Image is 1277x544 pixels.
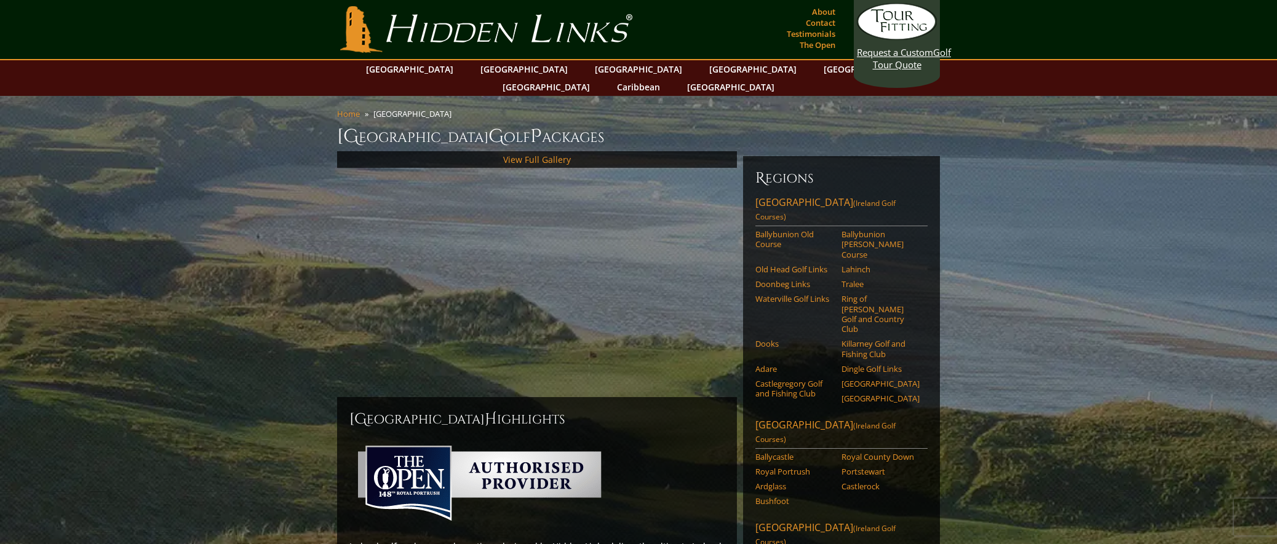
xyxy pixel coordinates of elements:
a: Ring of [PERSON_NAME] Golf and Country Club [841,294,920,334]
a: Adare [755,364,833,374]
h6: Regions [755,168,928,188]
a: Old Head Golf Links [755,264,833,274]
span: Request a Custom [857,46,933,58]
a: Dingle Golf Links [841,364,920,374]
a: [GEOGRAPHIC_DATA](Ireland Golf Courses) [755,418,928,449]
h1: [GEOGRAPHIC_DATA] olf ackages [337,124,940,149]
a: [GEOGRAPHIC_DATA] [818,60,917,78]
a: [GEOGRAPHIC_DATA] [360,60,459,78]
a: Caribbean [611,78,666,96]
a: [GEOGRAPHIC_DATA] [841,393,920,403]
h2: [GEOGRAPHIC_DATA] ighlights [349,409,725,429]
a: Contact [803,14,838,31]
a: Castlerock [841,481,920,491]
li: [GEOGRAPHIC_DATA] [373,108,456,119]
a: Lahinch [841,264,920,274]
a: Tralee [841,279,920,289]
a: [GEOGRAPHIC_DATA] [703,60,803,78]
a: Ballybunion [PERSON_NAME] Course [841,229,920,259]
a: Castlegregory Golf and Fishing Club [755,379,833,399]
a: [GEOGRAPHIC_DATA] [681,78,781,96]
a: [GEOGRAPHIC_DATA] [496,78,596,96]
a: Ballycastle [755,452,833,462]
a: Royal County Down [841,452,920,462]
a: Dooks [755,339,833,349]
span: H [485,409,497,429]
a: [GEOGRAPHIC_DATA] [841,379,920,388]
a: Home [337,108,360,119]
a: Killarney Golf and Fishing Club [841,339,920,359]
span: G [488,124,504,149]
a: Bushfoot [755,496,833,506]
a: [GEOGRAPHIC_DATA](Ireland Golf Courses) [755,195,928,226]
a: Doonbeg Links [755,279,833,289]
a: Portstewart [841,467,920,476]
a: The Open [797,36,838,53]
a: Ballybunion Old Course [755,229,833,250]
a: Waterville Golf Links [755,294,833,304]
span: P [530,124,542,149]
a: [GEOGRAPHIC_DATA] [474,60,574,78]
a: View Full Gallery [503,154,571,165]
a: Ardglass [755,481,833,491]
span: (Ireland Golf Courses) [755,420,896,444]
a: Request a CustomGolf Tour Quote [857,3,937,71]
a: Royal Portrush [755,467,833,476]
a: [GEOGRAPHIC_DATA] [589,60,688,78]
a: About [809,3,838,20]
a: Testimonials [784,25,838,42]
